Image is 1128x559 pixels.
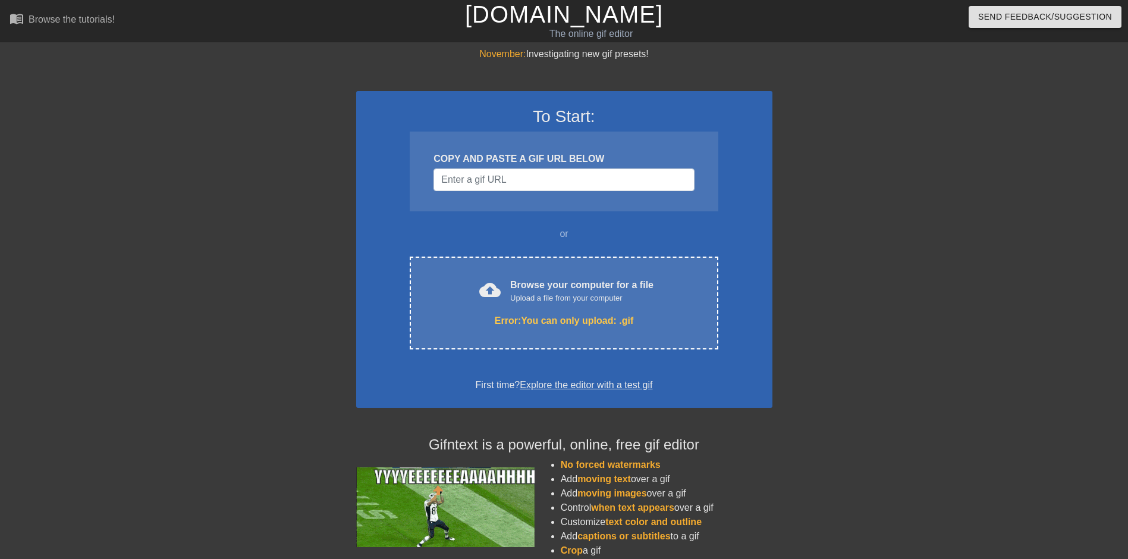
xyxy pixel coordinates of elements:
span: moving images [577,488,646,498]
div: or [387,227,741,241]
span: No forced watermarks [561,460,661,470]
li: a gif [561,544,772,558]
div: Error: You can only upload: .gif [435,314,693,328]
span: moving text [577,474,631,484]
span: when text appears [591,502,674,513]
li: Add to a gif [561,529,772,544]
div: The online gif editor [382,27,800,41]
div: Upload a file from your computer [510,292,653,304]
a: [DOMAIN_NAME] [465,1,663,27]
div: Browse your computer for a file [510,278,653,304]
span: cloud_upload [479,279,501,301]
span: November: [479,49,526,59]
a: Browse the tutorials! [10,11,115,30]
li: Control over a gif [561,501,772,515]
h3: To Start: [372,107,757,127]
div: First time? [372,378,757,392]
div: Browse the tutorials! [29,14,115,24]
a: Explore the editor with a test gif [520,380,652,390]
img: football_small.gif [356,467,535,547]
li: Customize [561,515,772,529]
span: Crop [561,545,583,555]
input: Username [433,168,694,191]
div: Investigating new gif presets! [356,47,772,61]
span: captions or subtitles [577,531,670,541]
li: Add over a gif [561,472,772,486]
span: menu_book [10,11,24,26]
button: Send Feedback/Suggestion [969,6,1121,28]
h4: Gifntext is a powerful, online, free gif editor [356,436,772,454]
div: COPY AND PASTE A GIF URL BELOW [433,152,694,166]
span: Send Feedback/Suggestion [978,10,1112,24]
li: Add over a gif [561,486,772,501]
span: text color and outline [605,517,702,527]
